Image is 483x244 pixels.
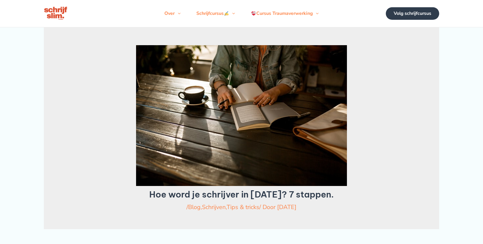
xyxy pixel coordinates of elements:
a: Cursus TraumaverwerkingMenu schakelen [243,4,327,23]
img: hoe word je een schrijver die goede boeken schrijft [136,45,347,186]
nav: Navigatie op de site: Menu [156,4,327,23]
span: Menu schakelen [313,4,319,23]
a: Volg schrijfcursus [386,7,439,20]
span: , , [188,203,259,211]
div: / / Door [68,203,415,211]
span: Menu schakelen [229,4,235,23]
img: ✍️ [224,11,229,16]
a: [DATE] [277,203,297,211]
a: OverMenu schakelen [156,4,188,23]
a: Schrijven [202,203,226,211]
h1: Hoe word je schrijver in [DATE]? 7 stappen. [68,189,415,199]
a: Tips & tricks [227,203,259,211]
img: ❤️‍🩹 [251,11,256,16]
img: schrijfcursus schrijfslim academy [44,6,68,21]
span: Menu schakelen [175,4,181,23]
a: Blog [188,203,201,211]
a: SchrijfcursusMenu schakelen [188,4,243,23]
